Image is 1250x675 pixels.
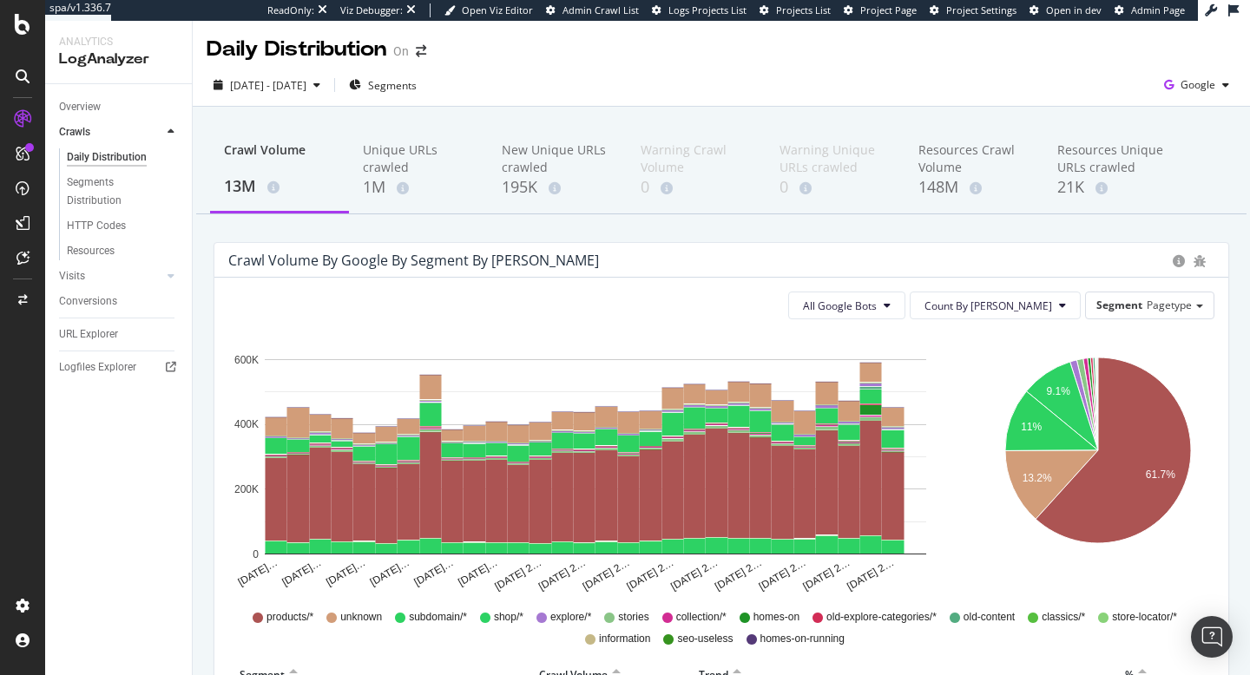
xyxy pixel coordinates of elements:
button: Google [1157,71,1236,99]
div: arrow-right-arrow-left [416,45,426,57]
div: bug [1194,255,1206,267]
span: Logs Projects List [668,3,747,16]
span: stories [618,610,648,625]
span: explore/* [550,610,591,625]
a: Segments Distribution [67,174,180,210]
span: Google [1181,77,1215,92]
text: 13.2% [1023,472,1052,484]
span: subdomain/* [409,610,467,625]
div: URL Explorer [59,325,118,344]
div: Warning Crawl Volume [641,141,752,176]
div: Daily Distribution [67,148,147,167]
div: Unique URLs crawled [363,141,474,176]
text: 61.7% [1146,469,1175,481]
a: Resources [67,242,180,260]
span: old-content [964,610,1015,625]
div: Analytics [59,35,178,49]
a: Open in dev [1030,3,1102,17]
text: 0 [253,548,259,560]
div: Daily Distribution [207,35,386,64]
div: HTTP Codes [67,217,126,235]
div: Overview [59,98,101,116]
a: Overview [59,98,180,116]
span: All Google Bots [803,298,877,313]
span: homes-on [753,610,799,625]
div: Crawl Volume [224,141,335,174]
span: Pagetype [1147,298,1192,312]
span: store-locator/* [1112,610,1177,625]
button: All Google Bots [788,292,905,319]
span: Open in dev [1046,3,1102,16]
span: homes-on-running [760,632,845,646]
text: 400K [234,419,259,431]
div: Visits [59,267,85,285]
text: 9.1% [1046,385,1070,397]
div: Viz Debugger: [340,3,403,17]
span: products/* [266,610,313,625]
span: Segments [368,78,417,93]
span: Admin Page [1131,3,1185,16]
div: 13M [224,175,335,198]
div: Logfiles Explorer [59,358,136,377]
div: circle-info [1173,255,1185,267]
div: 0 [780,176,891,199]
div: 21K [1057,176,1168,199]
span: old-explore-categories/* [826,610,937,625]
div: 148M [918,176,1030,199]
button: Count By [PERSON_NAME] [910,292,1081,319]
div: Open Intercom Messenger [1191,616,1233,658]
span: Count By Day [924,298,1052,313]
button: Segments [342,71,424,99]
div: Conversions [59,292,117,311]
text: 11% [1021,421,1042,433]
span: Projects List [776,3,831,16]
a: Visits [59,267,162,285]
div: Resources Unique URLs crawled [1057,141,1168,176]
a: Open Viz Editor [444,3,533,17]
div: Resources Crawl Volume [918,141,1030,176]
span: Open Viz Editor [462,3,533,16]
div: LogAnalyzer [59,49,178,69]
a: Project Settings [930,3,1016,17]
span: Admin Crawl List [562,3,639,16]
div: On [393,43,409,60]
span: information [599,632,650,646]
div: 195K [502,176,613,199]
a: Logfiles Explorer [59,358,180,377]
text: 600K [234,354,259,366]
a: Daily Distribution [67,148,180,167]
span: collection/* [676,610,727,625]
div: New Unique URLs crawled [502,141,613,176]
a: Projects List [760,3,831,17]
span: Project Page [860,3,917,16]
div: Resources [67,242,115,260]
a: Crawls [59,123,162,141]
a: Conversions [59,292,180,311]
svg: A chart. [981,333,1214,593]
div: Crawl Volume by google by Segment by [PERSON_NAME] [228,252,599,269]
a: Admin Page [1115,3,1185,17]
span: classics/* [1042,610,1085,625]
span: Segment [1096,298,1142,312]
a: HTTP Codes [67,217,180,235]
div: 1M [363,176,474,199]
a: Project Page [844,3,917,17]
span: unknown [340,610,382,625]
div: Warning Unique URLs crawled [780,141,891,176]
span: shop/* [494,610,523,625]
a: URL Explorer [59,325,180,344]
text: 200K [234,483,259,495]
div: 0 [641,176,752,199]
a: Logs Projects List [652,3,747,17]
span: [DATE] - [DATE] [230,78,306,93]
span: seo-useless [677,632,733,646]
div: Crawls [59,123,90,141]
svg: A chart. [228,333,964,593]
div: ReadOnly: [267,3,314,17]
button: [DATE] - [DATE] [207,71,327,99]
div: Segments Distribution [67,174,163,210]
a: Admin Crawl List [546,3,639,17]
span: Project Settings [946,3,1016,16]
